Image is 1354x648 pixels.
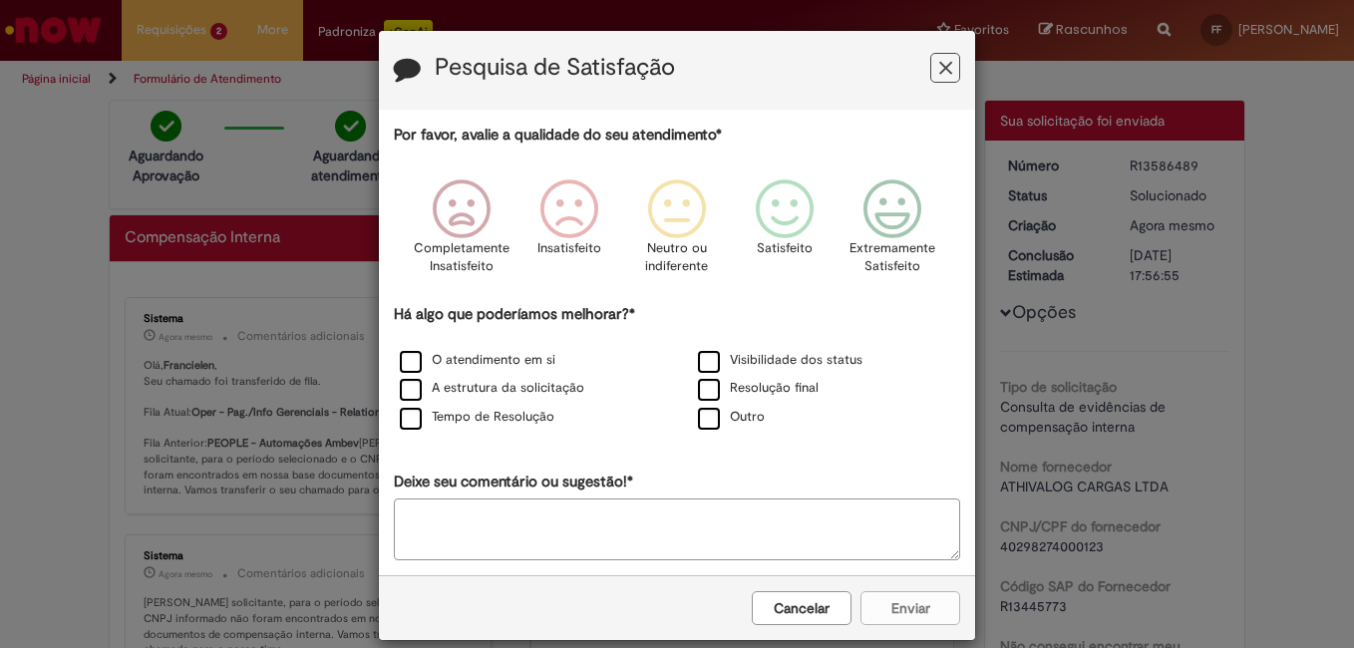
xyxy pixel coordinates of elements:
p: Completamente Insatisfeito [414,239,509,276]
p: Insatisfeito [537,239,601,258]
label: Deixe seu comentário ou sugestão!* [394,472,633,492]
div: Insatisfeito [518,164,620,301]
label: Pesquisa de Satisfação [435,55,675,81]
label: Resolução final [698,379,819,398]
p: Extremamente Satisfeito [849,239,935,276]
div: Satisfeito [734,164,836,301]
label: A estrutura da solicitação [400,379,584,398]
p: Satisfeito [757,239,813,258]
label: Visibilidade dos status [698,351,862,370]
div: Completamente Insatisfeito [410,164,511,301]
p: Neutro ou indiferente [641,239,713,276]
div: Há algo que poderíamos melhorar?* [394,304,960,433]
div: Extremamente Satisfeito [842,164,943,301]
button: Cancelar [752,591,851,625]
label: Tempo de Resolução [400,408,554,427]
div: Neutro ou indiferente [626,164,728,301]
label: Por favor, avalie a qualidade do seu atendimento* [394,125,722,146]
label: Outro [698,408,765,427]
label: O atendimento em si [400,351,555,370]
